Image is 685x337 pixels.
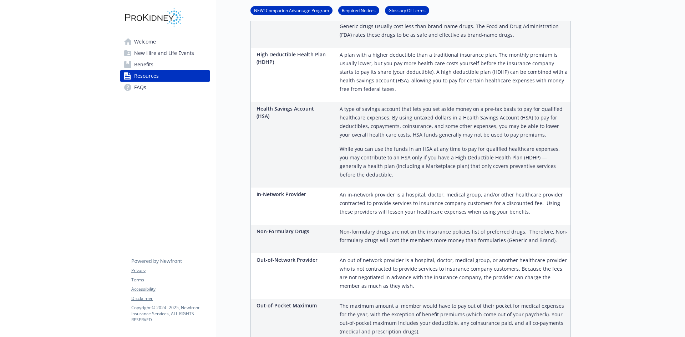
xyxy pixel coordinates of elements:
[131,267,210,274] a: Privacy
[134,70,159,82] span: Resources
[120,59,210,70] a: Benefits
[340,14,568,39] p: A prescription drug that has the same active-ingredient formula as a brand-name drug. Generic dru...
[120,82,210,93] a: FAQs
[340,302,568,336] p: The maximum amount a member would have to pay out of their pocket for medical expenses for the ye...
[385,7,429,14] a: Glossary Of Terms
[131,286,210,292] a: Accessibility
[340,105,568,139] p: A type of savings account that lets you set aside money on a pre-tax basis to pay for qualified h...
[340,256,568,290] p: An out of network provider is a hospital, doctor, medical group, or another healthcare provider w...
[257,190,328,198] p: In-Network Provider
[257,228,328,235] p: Non-Formulary Drugs
[120,70,210,82] a: Resources
[340,190,568,216] p: An in-network provider is a hospital, doctor, medical group, and/or other healthcare provider con...
[134,36,156,47] span: Welcome
[120,47,210,59] a: New Hire and Life Events
[134,47,194,59] span: New Hire and Life Events
[131,305,210,323] p: Copyright © 2024 - 2025 , Newfront Insurance Services, ALL RIGHTS RESERVED
[257,256,328,264] p: Out-of-Network Provider
[250,7,333,14] a: NEW! Comparion Advantage Program
[131,277,210,283] a: Terms
[257,105,328,120] p: Health Savings Account (HSA)
[120,36,210,47] a: Welcome
[338,7,379,14] a: Required Notices
[340,228,568,245] p: Non-formulary drugs are not on the insurance policies list of preferred drugs. Therefore, Non-for...
[340,51,568,93] p: A plan with a higher deductible than a traditional insurance plan. The monthly premium is usually...
[257,51,328,66] p: High Deductible Health Plan (HDHP)
[257,302,328,309] p: Out-of-Pocket Maximum
[131,295,210,302] a: Disclaimer
[134,82,146,93] span: FAQs
[340,145,568,179] p: While you can use the funds in an HSA at any time to pay for qualified healthcare expenses, you m...
[134,59,153,70] span: Benefits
